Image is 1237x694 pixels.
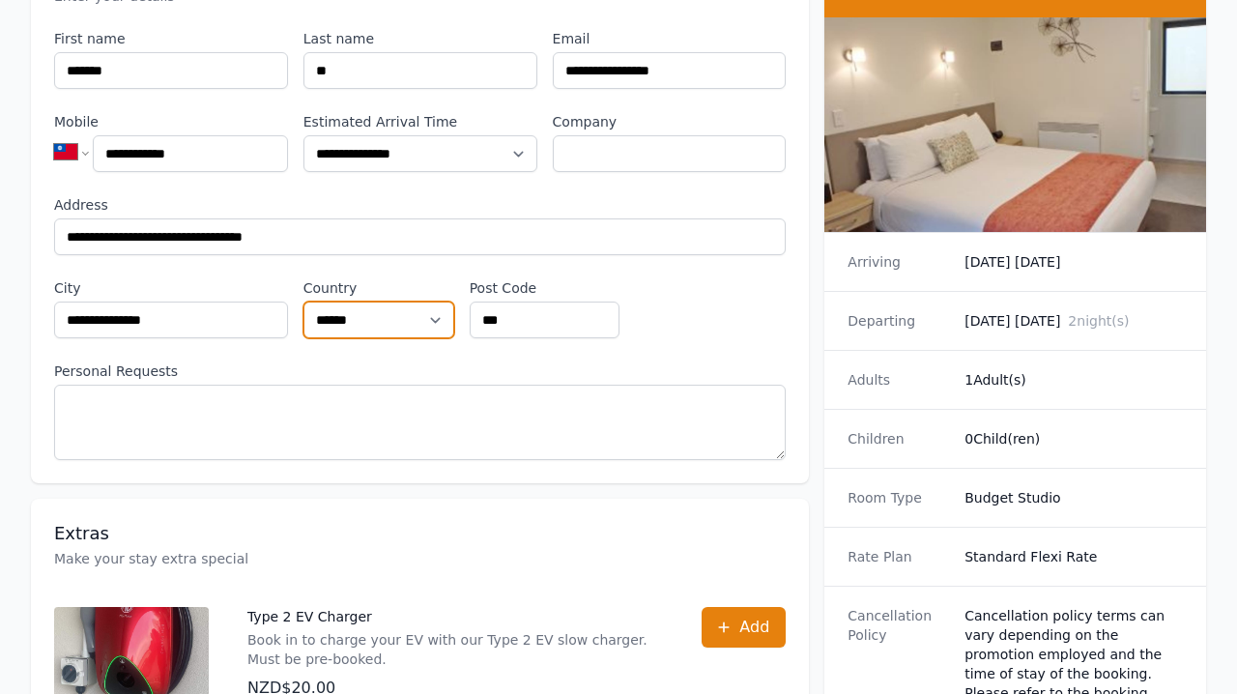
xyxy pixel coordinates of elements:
label: City [54,278,288,298]
dd: Budget Studio [964,488,1183,507]
label: Estimated Arrival Time [303,112,537,131]
label: Email [553,29,787,48]
dt: Rate Plan [848,547,949,566]
p: Type 2 EV Charger [247,607,663,626]
label: Personal Requests [54,361,786,381]
button: Add [702,607,786,648]
dt: Room Type [848,488,949,507]
dd: 1 Adult(s) [964,370,1183,390]
dd: [DATE] [DATE] [964,252,1183,272]
dd: 0 Child(ren) [964,429,1183,448]
p: Make your stay extra special [54,549,786,568]
label: Country [303,278,454,298]
label: Mobile [54,112,288,131]
dt: Adults [848,370,949,390]
dd: [DATE] [DATE] [964,311,1183,331]
dt: Children [848,429,949,448]
img: Budget Studio [824,17,1206,232]
label: Company [553,112,787,131]
p: Book in to charge your EV with our Type 2 EV slow charger. Must be pre-booked. [247,630,663,669]
label: Post Code [470,278,620,298]
label: Last name [303,29,537,48]
label: First name [54,29,288,48]
h3: Extras [54,522,786,545]
dt: Arriving [848,252,949,272]
span: 2 night(s) [1068,313,1129,329]
dd: Standard Flexi Rate [964,547,1183,566]
label: Address [54,195,786,215]
span: Add [739,616,769,639]
dt: Departing [848,311,949,331]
